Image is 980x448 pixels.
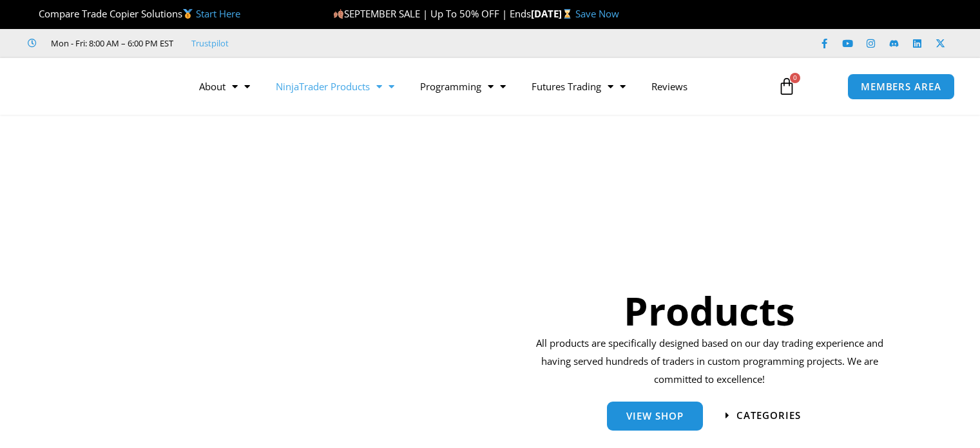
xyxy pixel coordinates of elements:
a: MEMBERS AREA [847,73,955,100]
a: View Shop [607,402,703,431]
a: Save Now [575,7,619,20]
a: Trustpilot [191,35,229,51]
nav: Menu [186,72,765,101]
img: 🍂 [334,9,343,19]
a: About [186,72,263,101]
span: Compare Trade Copier Solutions [28,7,240,20]
a: 0 [758,68,815,105]
img: 🥇 [183,9,193,19]
p: All products are specifically designed based on our day trading experience and having served hund... [532,335,888,389]
h1: Products [532,284,888,338]
a: NinjaTrader Products [263,72,407,101]
a: Start Here [196,7,240,20]
img: 🏆 [28,9,38,19]
a: Programming [407,72,519,101]
span: 0 [790,73,800,83]
span: SEPTEMBER SALE | Up To 50% OFF | Ends [333,7,531,20]
span: MEMBERS AREA [861,82,941,92]
a: Reviews [639,72,700,101]
strong: [DATE] [531,7,575,20]
img: ⌛ [562,9,572,19]
a: categories [725,411,801,420]
span: View Shop [626,411,684,421]
a: Futures Trading [519,72,639,101]
img: LogoAI | Affordable Indicators – NinjaTrader [28,63,166,110]
span: categories [736,411,801,420]
span: Mon - Fri: 8:00 AM – 6:00 PM EST [48,35,173,51]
